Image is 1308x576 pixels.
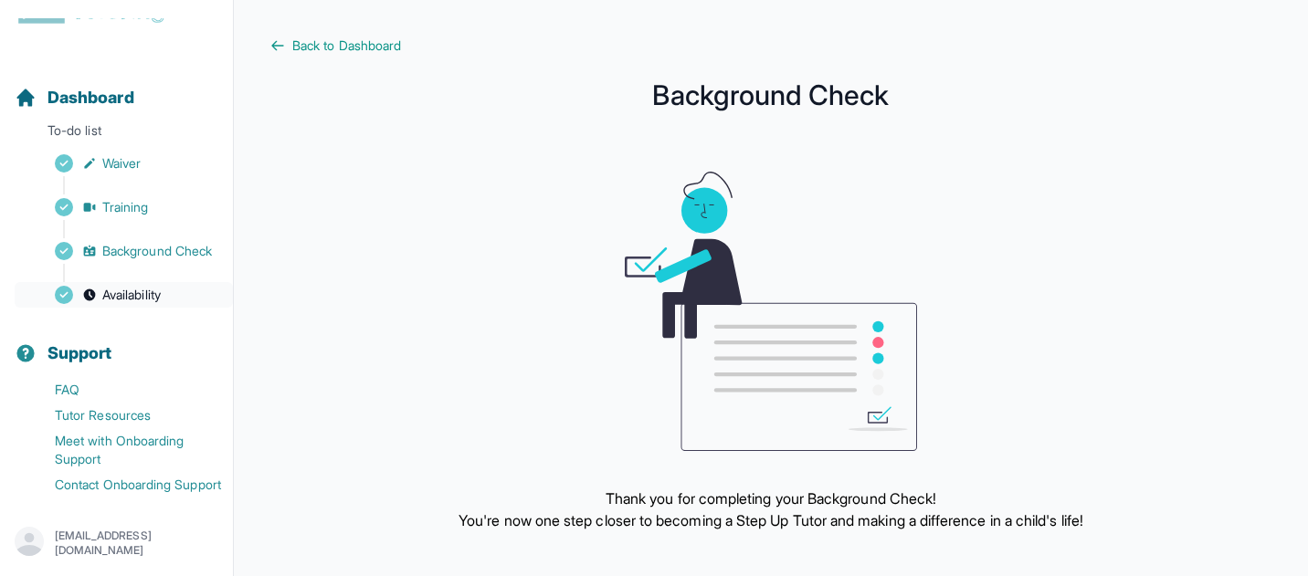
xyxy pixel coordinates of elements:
span: Availability [102,286,161,304]
span: Support [47,340,112,366]
a: FAQ [15,377,233,403]
button: Support [7,311,226,373]
p: To-do list [7,121,226,147]
p: [EMAIL_ADDRESS][DOMAIN_NAME] [55,529,218,558]
span: Training [102,198,149,216]
span: Waiver [102,154,141,173]
h1: Background Check [270,84,1271,106]
span: Background Check [102,242,212,260]
img: meeting graphic [625,172,917,451]
span: Dashboard [47,85,134,110]
a: Background Check [15,238,233,264]
a: Dashboard [15,85,134,110]
p: Thank you for completing your Background Check! [459,487,1083,509]
a: Waiver [15,151,233,176]
a: Training [15,194,233,220]
a: Back to Dashboard [270,37,1271,55]
button: [EMAIL_ADDRESS][DOMAIN_NAME] [15,527,218,560]
a: Availability [15,282,233,308]
a: Tutor Resources [15,403,233,428]
a: Contact Onboarding Support [15,472,233,497]
a: Meet with Onboarding Support [15,428,233,472]
button: Dashboard [7,56,226,118]
p: You're now one step closer to becoming a Step Up Tutor and making a difference in a child's life! [459,509,1083,531]
span: Back to Dashboard [292,37,401,55]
